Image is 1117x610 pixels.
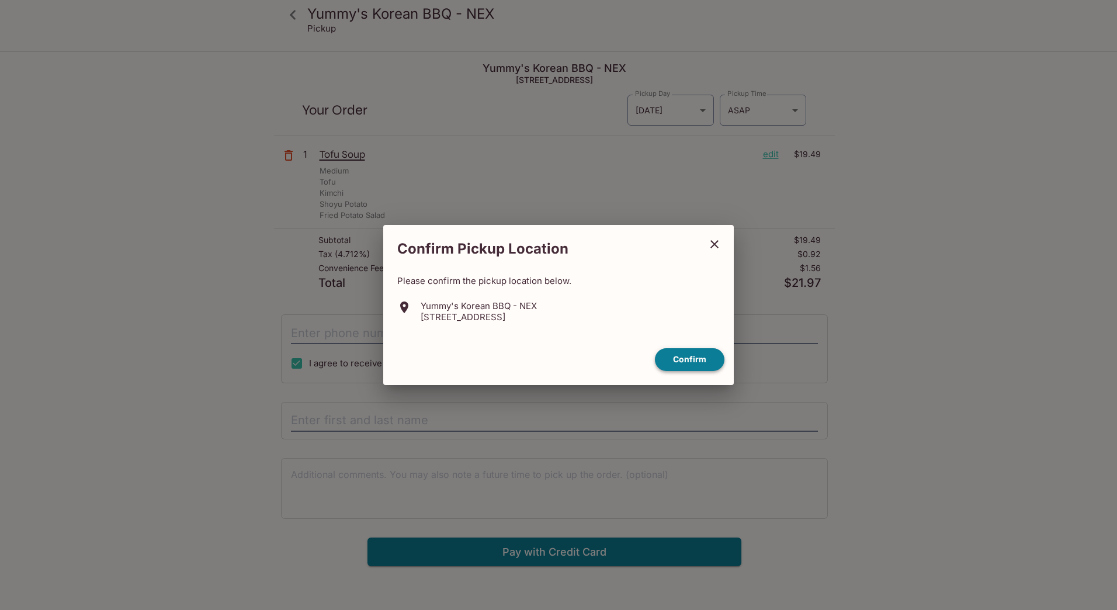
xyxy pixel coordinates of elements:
[421,311,537,323] p: [STREET_ADDRESS]
[397,275,720,286] p: Please confirm the pickup location below.
[655,348,724,371] button: confirm
[383,234,700,264] h2: Confirm Pickup Location
[700,230,729,259] button: close
[421,300,537,311] p: Yummy's Korean BBQ - NEX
